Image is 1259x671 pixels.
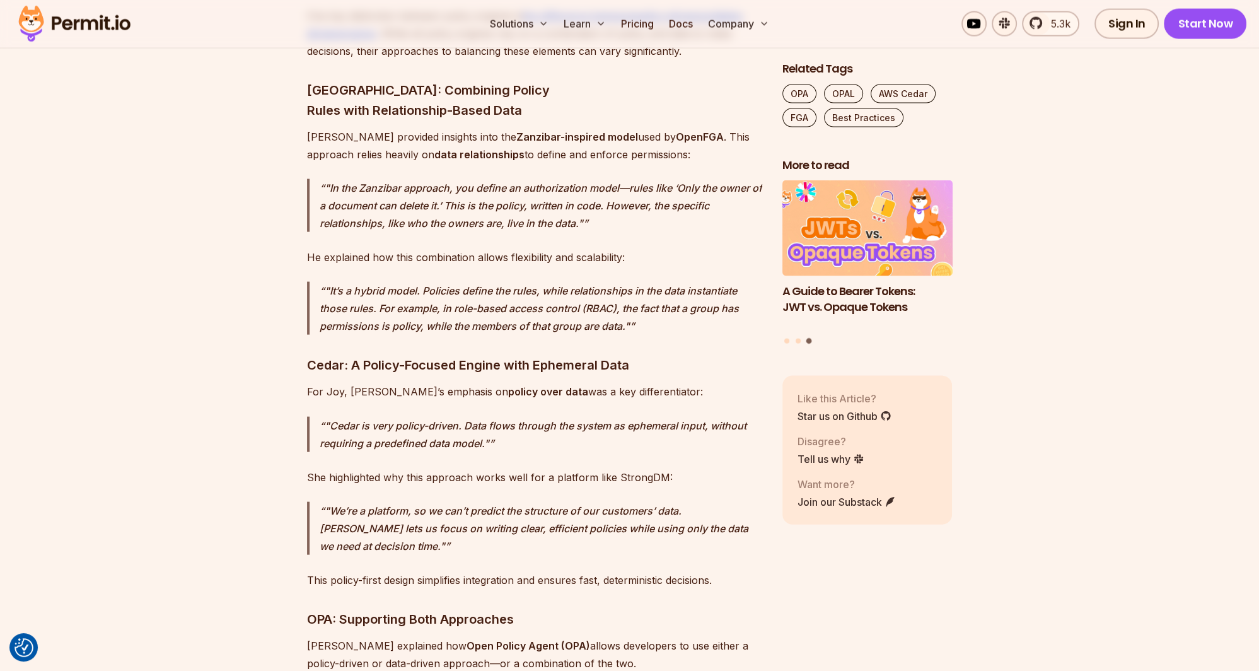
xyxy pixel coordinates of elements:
[320,179,762,232] p: "In the Zanzibar approach, you define an authorization model—rules like ‘Only the owner of a docu...
[307,128,762,163] p: [PERSON_NAME] provided insights into the used by . This approach relies heavily on to define and ...
[1022,11,1079,37] a: 5.3k
[15,638,33,657] button: Consent Preferences
[782,180,953,330] li: 3 of 3
[13,3,136,45] img: Permit logo
[798,476,896,491] p: Want more?
[664,11,698,37] a: Docs
[616,11,659,37] a: Pricing
[796,338,801,343] button: Go to slide 2
[485,11,554,37] button: Solutions
[703,11,774,37] button: Company
[320,417,762,452] p: "Cedar is very policy-driven. Data flows through the system as ephemeral input, without requiring...
[871,84,936,103] a: AWS Cedar
[320,502,762,555] p: "We’re a platform, so we can’t predict the structure of our customers’ data. [PERSON_NAME] lets u...
[782,157,953,173] h2: More to read
[467,639,590,652] strong: Open Policy Agent (OPA)
[559,11,611,37] button: Learn
[508,385,588,398] strong: policy over data
[307,609,762,629] h3: OPA: Supporting Both Approaches
[307,469,762,486] p: She highlighted why this approach works well for a platform like StrongDM:
[434,148,525,161] strong: data relationships
[782,61,953,76] h2: Related Tags
[798,433,864,448] p: Disagree?
[782,84,816,103] a: OPA
[782,180,953,346] div: Posts
[798,494,896,509] a: Join our Substack
[824,108,903,127] a: Best Practices
[782,283,953,315] h3: A Guide to Bearer Tokens: JWT vs. Opaque Tokens
[798,408,891,423] a: Star us on Github
[307,571,762,589] p: This policy-first design simplifies integration and ensures fast, deterministic decisions.
[824,84,863,103] a: OPAL
[784,338,789,343] button: Go to slide 1
[307,248,762,266] p: He explained how this combination allows flexibility and scalability:
[307,80,762,120] h3: [GEOGRAPHIC_DATA]: Combining Policy Rules with Relationship-Based Data
[307,355,762,375] h3: Cedar: A Policy-Focused Engine with Ephemeral Data
[798,390,891,406] p: Like this Article?
[782,180,953,330] a: A Guide to Bearer Tokens: JWT vs. Opaque TokensA Guide to Bearer Tokens: JWT vs. Opaque Tokens
[806,338,812,344] button: Go to slide 3
[307,383,762,400] p: For Joy, [PERSON_NAME]’s emphasis on was a key differentiator:
[15,638,33,657] img: Revisit consent button
[1094,9,1159,39] a: Sign In
[782,180,953,276] img: A Guide to Bearer Tokens: JWT vs. Opaque Tokens
[516,131,638,143] strong: Zanzibar-inspired model
[1043,16,1070,32] span: 5.3k
[798,451,864,466] a: Tell us why
[320,282,762,335] p: "It’s a hybrid model. Policies define the rules, while relationships in the data instantiate thos...
[782,108,816,127] a: FGA
[1164,9,1246,39] a: Start Now
[676,131,724,143] strong: OpenFGA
